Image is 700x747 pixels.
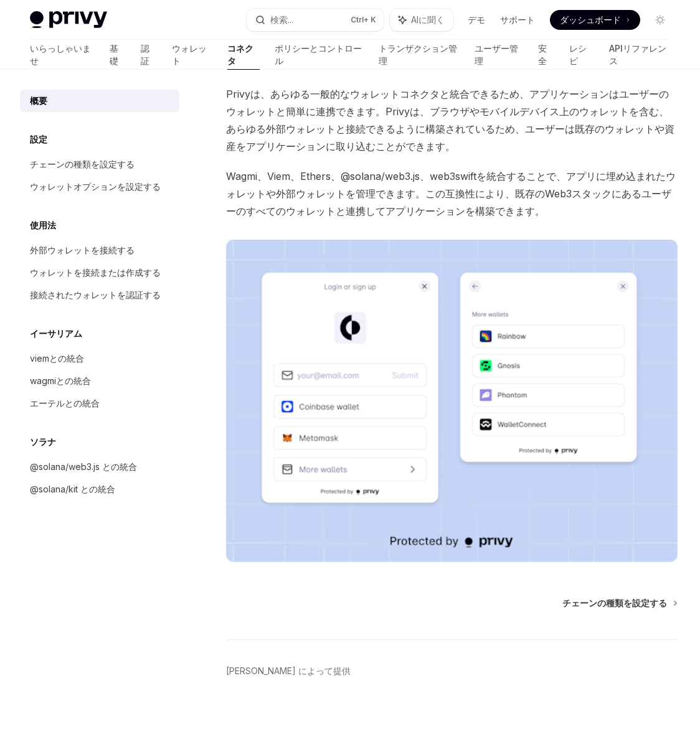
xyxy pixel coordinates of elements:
[110,40,126,70] a: 基礎
[30,328,82,339] font: イーサリアム
[30,461,137,472] font: @solana/web3.js との統合
[538,43,547,66] font: 安全
[500,14,535,26] a: サポート
[141,43,149,66] font: 認証
[560,14,621,25] font: ダッシュボード
[30,220,56,230] font: 使用法
[468,14,485,25] font: デモ
[379,40,460,70] a: トランザクション管理
[20,456,179,478] a: @solana/web3.js との統合
[270,14,293,25] font: 検索...
[468,14,485,26] a: デモ
[141,40,157,70] a: 認証
[30,353,84,364] font: viemとの統合
[30,436,56,447] font: ソラナ
[609,43,666,66] font: APIリファレンス
[20,284,179,306] a: 接続されたウォレットを認証する
[390,9,453,31] button: AIに聞く
[227,40,260,70] a: コネクタ
[226,170,676,217] font: Wagmi、Viem、Ethers、@solana/web3.js、web3swiftを統合することで、アプリに埋め込まれたウォレットや外部ウォレットを管理できます。この互換性により、既存のWe...
[20,261,179,284] a: ウォレットを接続または作成する
[30,267,161,278] font: ウォレットを接続または作成する
[364,15,376,24] font: + K
[30,40,95,70] a: いらっしゃいませ
[475,43,518,66] font: ユーザー管理
[20,347,179,370] a: viemとの統合
[550,10,640,30] a: ダッシュボード
[226,88,674,153] font: Privyは、あらゆる一般的なウォレットコネクタと統合できるため、アプリケーションはユーザーのウォレットと簡単に連携できます。Privyは、ブラウザやモバイルデバイス上のウォレットを含む、あらゆ...
[226,665,351,677] a: [PERSON_NAME] によって提供
[569,43,587,66] font: レシピ
[226,240,678,562] img: コネクタ3
[20,239,179,261] a: 外部ウォレットを接続する
[569,40,594,70] a: レシピ
[30,375,91,386] font: wagmiとの統合
[475,40,523,70] a: ユーザー管理
[20,153,179,176] a: チェーンの種類を設定する
[172,43,207,66] font: ウォレット
[411,14,445,25] font: AIに聞く
[609,40,671,70] a: APIリファレンス
[226,665,351,676] font: [PERSON_NAME] によって提供
[275,40,364,70] a: ポリシーとコントロール
[30,95,47,106] font: 概要
[500,14,535,25] font: サポート
[30,245,135,255] font: 外部ウォレットを接続する
[562,597,676,609] a: チェーンの種類を設定する
[20,392,179,415] a: エーテルとの統合
[247,9,384,31] button: 検索...Ctrl+ K
[650,10,670,30] button: ダークモードを切り替える
[562,598,667,608] font: チェーンの種類を設定する
[30,289,161,300] font: 接続されたウォレットを認証する
[30,134,47,144] font: 設定
[351,15,364,24] font: Ctrl
[172,40,212,70] a: ウォレット
[227,43,253,66] font: コネクタ
[30,181,161,192] font: ウォレットオプションを設定する
[30,11,107,29] img: ライトロゴ
[20,176,179,198] a: ウォレットオプションを設定する
[30,159,135,169] font: チェーンの種類を設定する
[110,43,118,66] font: 基礎
[538,40,554,70] a: 安全
[30,484,115,494] font: @solana/kit との統合
[30,43,91,66] font: いらっしゃいませ
[20,90,179,112] a: 概要
[30,398,100,408] font: エーテルとの統合
[20,478,179,500] a: @solana/kit との統合
[275,43,362,66] font: ポリシーとコントロール
[379,43,457,66] font: トランザクション管理
[20,370,179,392] a: wagmiとの統合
